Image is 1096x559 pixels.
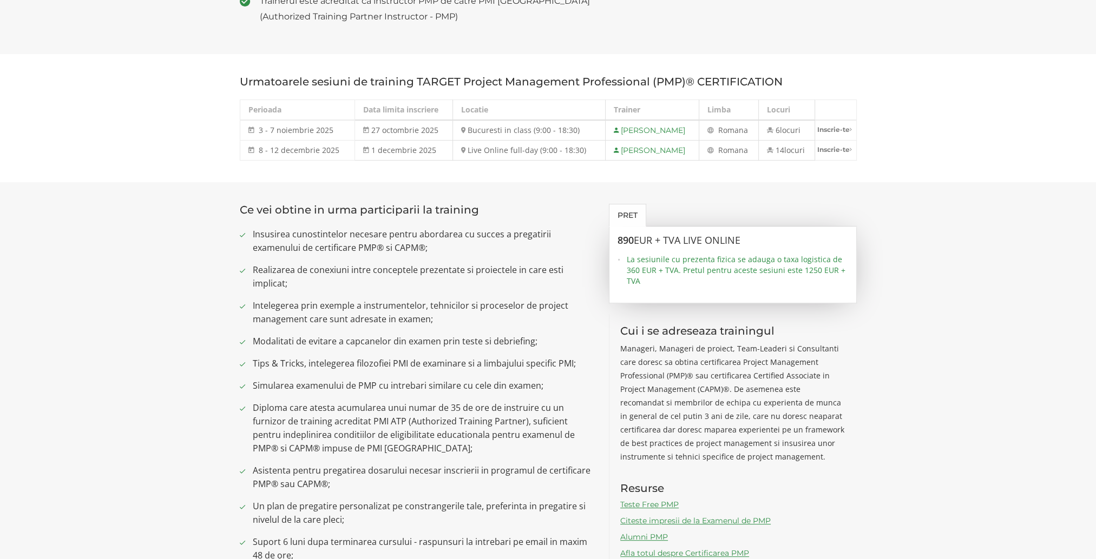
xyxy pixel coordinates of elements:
[727,125,748,135] span: mana
[452,120,606,141] td: Bucuresti in class (9:00 - 18:30)
[727,145,748,155] span: mana
[259,145,339,155] span: 8 - 12 decembrie 2025
[606,100,699,121] th: Trainer
[253,357,593,370] span: Tips & Tricks, intelegerea filozofiei PMI de examinare si a limbajului specific PMI;
[253,500,593,527] span: Un plan de pregatire personalizat pe constrangerile tale, preferinta in pregatire si nivelul de l...
[253,401,593,455] span: Diploma care atesta acumularea unui numar de 35 de ore de instruire cu un furnizor de training ac...
[253,464,593,491] span: Asistenta pentru pregatirea dosarului necesar inscrierii in programul de certificare PMP® sau CAPM®;
[718,125,727,135] span: Ro
[259,125,333,135] span: 3 - 7 noiembrie 2025
[253,299,593,326] span: Intelegerea prin exemple a instrumentelor, tehnicilor si proceselor de project management care su...
[606,120,699,141] td: [PERSON_NAME]
[784,145,805,155] span: locuri
[452,141,606,161] td: Live Online full-day (9:00 - 18:30)
[253,379,593,392] span: Simularea examenului de PMP cu intrebari similare cu cele din examen;
[355,100,453,121] th: Data limita inscriere
[240,100,355,121] th: Perioada
[634,234,740,247] span: EUR + TVA LIVE ONLINE
[253,228,593,255] span: Insusirea cunostintelor necesare pentru abordarea cu succes a pregatirii examenului de certificar...
[620,325,846,337] h3: Cui i se adreseaza trainingul
[620,342,846,463] p: Manageri, Manageri de proiect, Team-Leaderi si Consultanti care doresc sa obtina certificarea Pro...
[627,254,848,287] span: La sesiunile cu prezenta fizica se adauga o taxa logistica de 360 EUR + TVA. Pretul pentru aceste...
[240,204,593,216] h3: Ce vei obtine in urma participarii la training
[758,141,815,161] td: 14
[620,500,679,509] a: Teste Free PMP
[609,204,646,227] a: Pret
[620,516,771,525] a: Citeste impresii de la Examenul de PMP
[253,335,593,348] span: Modalitati de evitare a capcanelor din examen prin teste si debriefing;
[355,120,453,141] td: 27 octombrie 2025
[620,532,668,542] a: Alumni PMP
[253,263,593,290] span: Realizarea de conexiuni intre conceptele prezentate si proiectele in care esti implicat;
[240,76,857,88] h3: Urmatoarele sesiuni de training TARGET Project Management Professional (PMP)® CERTIFICATION
[758,120,815,141] td: 6
[606,141,699,161] td: [PERSON_NAME]
[815,121,856,138] a: Inscrie-te
[620,482,846,494] h3: Resurse
[718,145,727,155] span: Ro
[758,100,815,121] th: Locuri
[780,125,800,135] span: locuri
[452,100,606,121] th: Locatie
[620,548,749,558] a: Afla totul despre Certificarea PMP
[699,100,759,121] th: Limba
[355,141,453,161] td: 1 decembrie 2025
[618,235,848,246] h3: 890
[815,141,856,158] a: Inscrie-te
